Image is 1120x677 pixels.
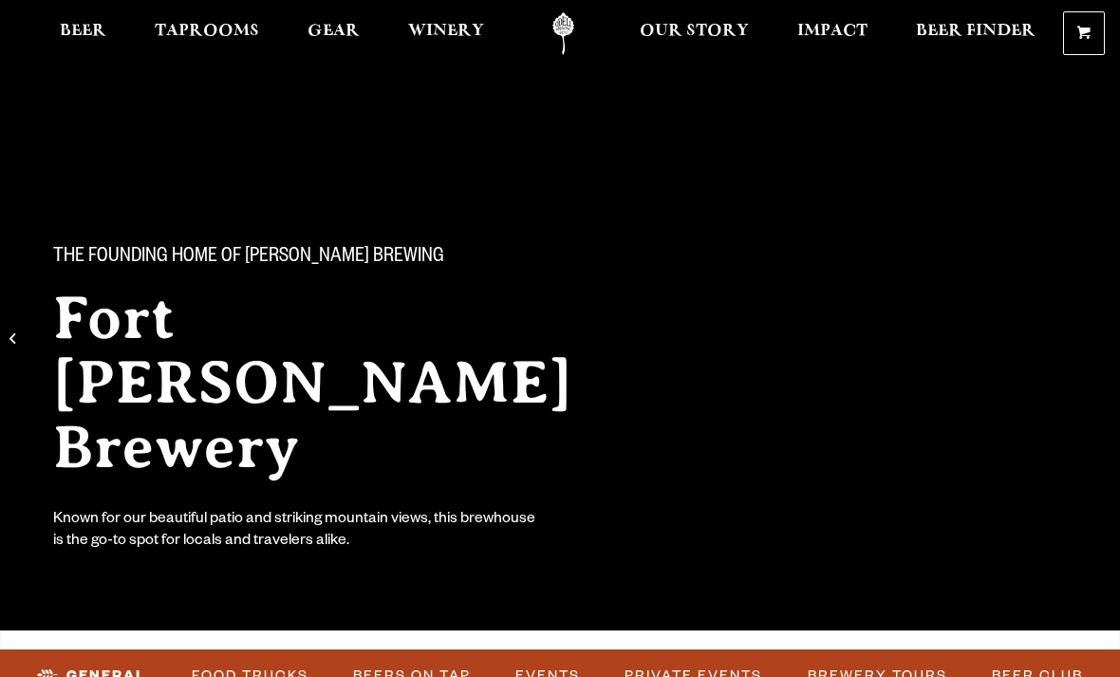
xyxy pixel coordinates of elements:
span: The Founding Home of [PERSON_NAME] Brewing [53,246,444,271]
a: Beer [47,12,119,55]
span: Beer [60,24,106,39]
span: Impact [797,24,868,39]
span: Taprooms [155,24,259,39]
span: Beer Finder [916,24,1036,39]
a: Winery [396,12,496,55]
h2: Fort [PERSON_NAME] Brewery [53,286,645,480]
span: Gear [308,24,360,39]
a: Our Story [627,12,761,55]
a: Gear [295,12,372,55]
a: Beer Finder [904,12,1048,55]
a: Impact [785,12,880,55]
span: Our Story [640,24,749,39]
div: Known for our beautiful patio and striking mountain views, this brewhouse is the go-to spot for l... [53,510,539,554]
a: Taprooms [142,12,271,55]
span: Winery [408,24,484,39]
a: Odell Home [528,12,599,55]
